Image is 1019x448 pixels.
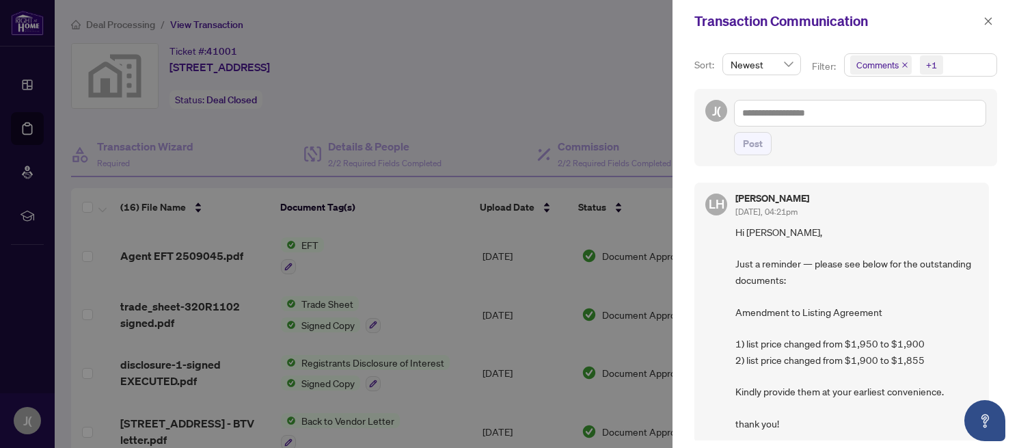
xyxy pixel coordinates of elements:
[694,57,717,73] p: Sort:
[731,54,793,75] span: Newest
[735,194,809,203] h5: [PERSON_NAME]
[983,16,993,26] span: close
[735,224,978,432] span: Hi [PERSON_NAME], Just a reminder — please see below for the outstanding documents: Amendment to ...
[850,55,912,75] span: Comments
[734,132,772,155] button: Post
[735,207,798,217] span: [DATE], 04:21pm
[926,58,937,72] div: +1
[694,11,979,31] div: Transaction Communication
[709,194,724,213] span: LH
[856,58,899,72] span: Comments
[964,400,1005,441] button: Open asap
[812,59,838,74] p: Filter:
[901,62,908,68] span: close
[712,101,721,120] span: J(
